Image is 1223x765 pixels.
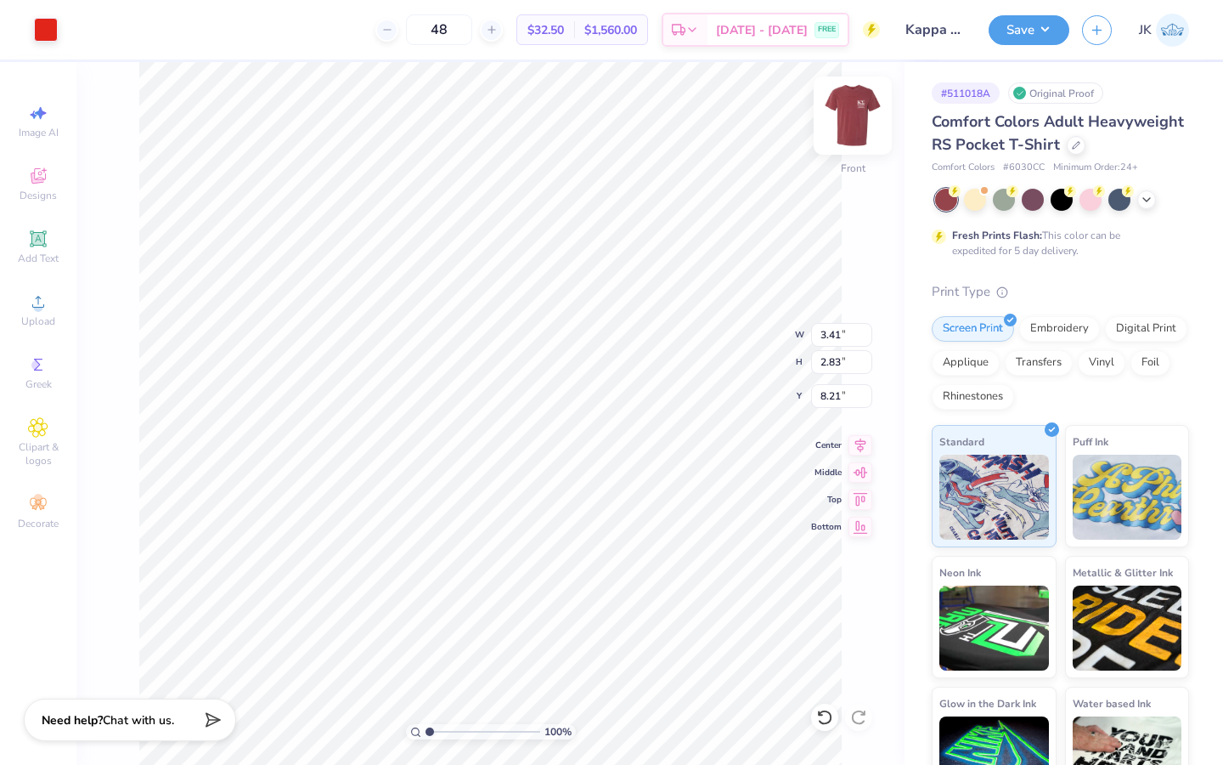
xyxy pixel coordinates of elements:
[841,161,865,176] div: Front
[42,712,103,728] strong: Need help?
[939,564,981,581] span: Neon Ink
[939,455,1049,540] img: Standard
[1073,694,1151,712] span: Water based Ink
[1073,455,1182,540] img: Puff Ink
[1005,350,1073,376] div: Transfers
[952,229,1042,242] strong: Fresh Prints Flash:
[406,14,472,45] input: – –
[819,82,887,150] img: Front
[932,82,1000,104] div: # 511018A
[1073,586,1182,671] img: Metallic & Glitter Ink
[932,316,1014,342] div: Screen Print
[103,712,174,728] span: Chat with us.
[20,189,57,202] span: Designs
[1130,350,1170,376] div: Foil
[932,161,995,175] span: Comfort Colors
[18,252,59,265] span: Add Text
[1105,316,1187,342] div: Digital Print
[1073,564,1173,581] span: Metallic & Glitter Ink
[932,384,1014,410] div: Rhinestones
[811,467,842,479] span: Middle
[811,439,842,451] span: Center
[939,694,1036,712] span: Glow in the Dark Ink
[989,15,1069,45] button: Save
[716,21,808,39] span: [DATE] - [DATE]
[1078,350,1125,376] div: Vinyl
[1019,316,1100,342] div: Embroidery
[544,724,572,739] span: 100 %
[1008,82,1103,104] div: Original Proof
[1139,20,1152,40] span: JK
[939,433,984,450] span: Standard
[952,228,1161,258] div: This color can be expedited for 5 day delivery.
[1053,161,1138,175] span: Minimum Order: 24 +
[1156,14,1189,47] img: Joshua Kelley
[932,111,1184,155] span: Comfort Colors Adult Heavyweight RS Pocket T-Shirt
[584,21,637,39] span: $1,560.00
[527,21,564,39] span: $32.50
[21,314,55,328] span: Upload
[939,586,1049,671] img: Neon Ink
[932,350,1000,376] div: Applique
[932,282,1189,302] div: Print Type
[1003,161,1045,175] span: # 6030CC
[1139,14,1189,47] a: JK
[1073,433,1108,450] span: Puff Ink
[818,24,836,36] span: FREE
[18,517,59,530] span: Decorate
[19,126,59,139] span: Image AI
[811,494,842,506] span: Top
[25,377,52,391] span: Greek
[893,13,976,47] input: Untitled Design
[8,440,68,467] span: Clipart & logos
[811,521,842,533] span: Bottom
